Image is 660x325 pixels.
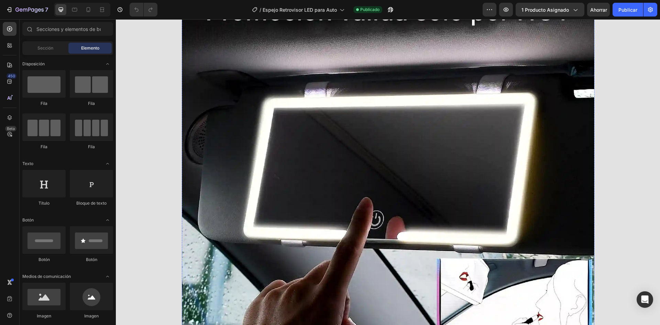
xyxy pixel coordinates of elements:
[516,3,584,17] button: 1 producto asignado
[22,274,71,279] font: Medios de comunicación
[102,271,113,282] span: Abrir con palanca
[76,201,107,206] font: Bloque de texto
[587,3,610,17] button: Ahorrar
[22,217,34,223] font: Botón
[7,126,15,131] font: Beta
[260,7,261,13] font: /
[81,45,99,51] font: Elemento
[590,7,607,13] font: Ahorrar
[86,257,97,262] font: Botón
[88,101,95,106] font: Fila
[8,74,15,78] font: 450
[38,201,49,206] font: Título
[102,58,113,69] span: Abrir con palanca
[116,19,660,325] iframe: Área de diseño
[613,3,643,17] button: Publicar
[88,144,95,149] font: Fila
[637,291,653,308] div: Abrir Intercom Messenger
[84,313,99,318] font: Imagen
[3,3,51,17] button: 7
[360,7,379,12] font: Publicado
[41,101,47,106] font: Fila
[22,161,33,166] font: Texto
[22,22,113,36] input: Secciones y elementos de búsqueda
[45,6,48,13] font: 7
[102,215,113,226] span: Abrir con palanca
[37,313,51,318] font: Imagen
[22,61,45,66] font: Disposición
[263,7,337,13] font: Espejo Retrovisor LED para Auto
[37,45,53,51] font: Sección
[521,7,569,13] font: 1 producto asignado
[41,144,47,149] font: Fila
[130,3,157,17] div: Deshacer/Rehacer
[102,158,113,169] span: Abrir con palanca
[38,257,50,262] font: Botón
[618,7,637,13] font: Publicar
